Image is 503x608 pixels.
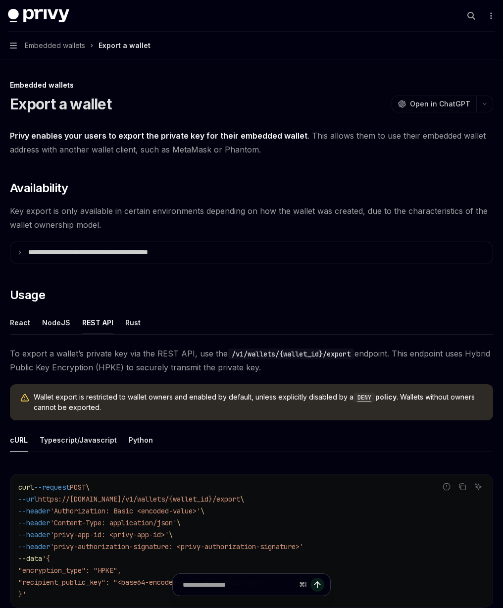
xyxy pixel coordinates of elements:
[50,530,169,539] span: 'privy-app-id: <privy-app-id>'
[177,518,181,527] span: \
[169,530,173,539] span: \
[70,483,86,492] span: POST
[25,40,85,51] span: Embedded wallets
[125,311,141,334] div: Rust
[18,518,50,527] span: --header
[392,96,476,112] button: Open in ChatGPT
[18,530,50,539] span: --header
[456,480,469,493] button: Copy the contents from the code block
[485,9,495,23] button: More actions
[10,428,28,452] div: cURL
[18,554,42,563] span: --data
[183,574,295,596] input: Ask a question...
[240,495,244,504] span: \
[440,480,453,493] button: Report incorrect code
[463,8,479,24] button: Open search
[50,507,201,515] span: 'Authorization: Basic <encoded-value>'
[310,578,324,592] button: Send message
[10,129,493,156] span: . This allows them to use their embedded wallet address with another wallet client, such as MetaM...
[99,40,151,51] div: Export a wallet
[82,311,113,334] div: REST API
[10,80,493,90] div: Embedded wallets
[18,495,38,504] span: --url
[201,507,204,515] span: \
[353,393,375,403] code: DENY
[38,495,240,504] span: https://[DOMAIN_NAME]/v1/wallets/{wallet_id}/export
[410,99,470,109] span: Open in ChatGPT
[10,180,68,196] span: Availability
[8,9,69,23] img: dark logo
[129,428,153,452] div: Python
[86,483,90,492] span: \
[10,347,493,374] span: To export a wallet’s private key via the REST API, use the endpoint. This endpoint uses Hybrid Pu...
[34,392,483,412] span: Wallet export is restricted to wallet owners and enabled by default, unless explicitly disabled b...
[353,393,397,401] a: DENYpolicy
[50,542,303,551] span: 'privy-authorization-signature: <privy-authorization-signature>'
[472,480,485,493] button: Ask AI
[18,542,50,551] span: --header
[18,483,34,492] span: curl
[42,554,50,563] span: '{
[10,204,493,232] span: Key export is only available in certain environments depending on how the wallet was created, due...
[42,311,70,334] div: NodeJS
[10,287,45,303] span: Usage
[40,428,117,452] div: Typescript/Javascript
[10,95,111,113] h1: Export a wallet
[18,507,50,515] span: --header
[20,393,30,403] svg: Warning
[228,349,354,359] code: /v1/wallets/{wallet_id}/export
[10,311,30,334] div: React
[18,566,121,575] span: "encryption_type": "HPKE",
[50,518,177,527] span: 'Content-Type: application/json'
[10,131,307,141] strong: Privy enables your users to export the private key for their embedded wallet
[34,483,70,492] span: --request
